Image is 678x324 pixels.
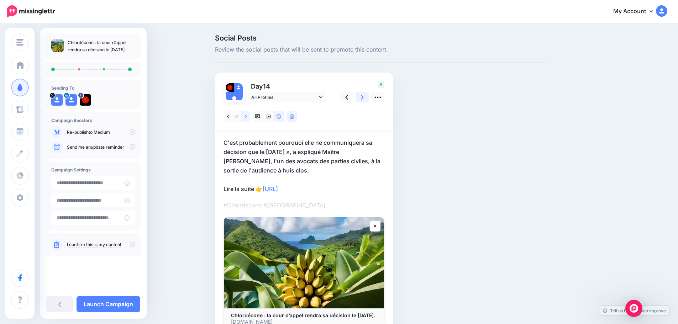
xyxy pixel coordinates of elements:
a: [URL] [263,185,278,192]
b: Chlordécone : la cour d’appel rendra sa décision le [DATE]. [231,312,375,318]
a: I confirm this is my content [67,242,121,248]
img: Missinglettr [7,5,55,17]
a: Tell us how we can improve [599,306,669,315]
p: Chlordécone : la cour d’appel rendra sa décision le [DATE]. [68,39,135,53]
span: All Profiles [251,94,317,101]
h4: Campaign Settings [51,167,135,172]
a: update reminder [91,144,124,150]
a: All Profiles [248,92,326,102]
span: 14 [263,83,270,90]
p: Day [248,81,327,91]
img: user_default_image.png [65,94,77,106]
img: 474871652_1172320894900914_7635307436973398141_n-bsa152193.jpg [226,83,234,92]
img: user_default_image.png [51,94,63,106]
p: #Chlordécone #[GEOGRAPHIC_DATA] [224,201,384,210]
p: Send me an [67,144,135,150]
img: user_default_image.png [226,92,243,109]
img: 474871652_1172320894900914_7635307436973398141_n-bsa152193.jpg [80,94,91,106]
span: Review the social posts that will be sent to promote this content. [215,45,545,54]
img: 739ea962da5df8f76cad884b9f3eb4aa_thumb.jpg [51,39,64,52]
img: menu.png [16,39,23,46]
img: Chlordécone : la cour d’appel rendra sa décision le 23 mars 2026. [224,217,384,308]
p: to Medium [67,129,135,136]
span: Social Posts [215,34,545,42]
a: Re-publish [67,129,89,135]
a: My Account [606,3,667,20]
p: C'est probablement pourquoi elle ne communiquera sa décision que le [DATE] », a expliqué Maître [... [224,138,384,193]
img: user_default_image.png [234,83,243,92]
span: 8 [378,81,384,88]
div: Open Intercom Messenger [625,300,642,317]
h4: Campaign Boosters [51,118,135,123]
h4: Sending To [51,85,135,91]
